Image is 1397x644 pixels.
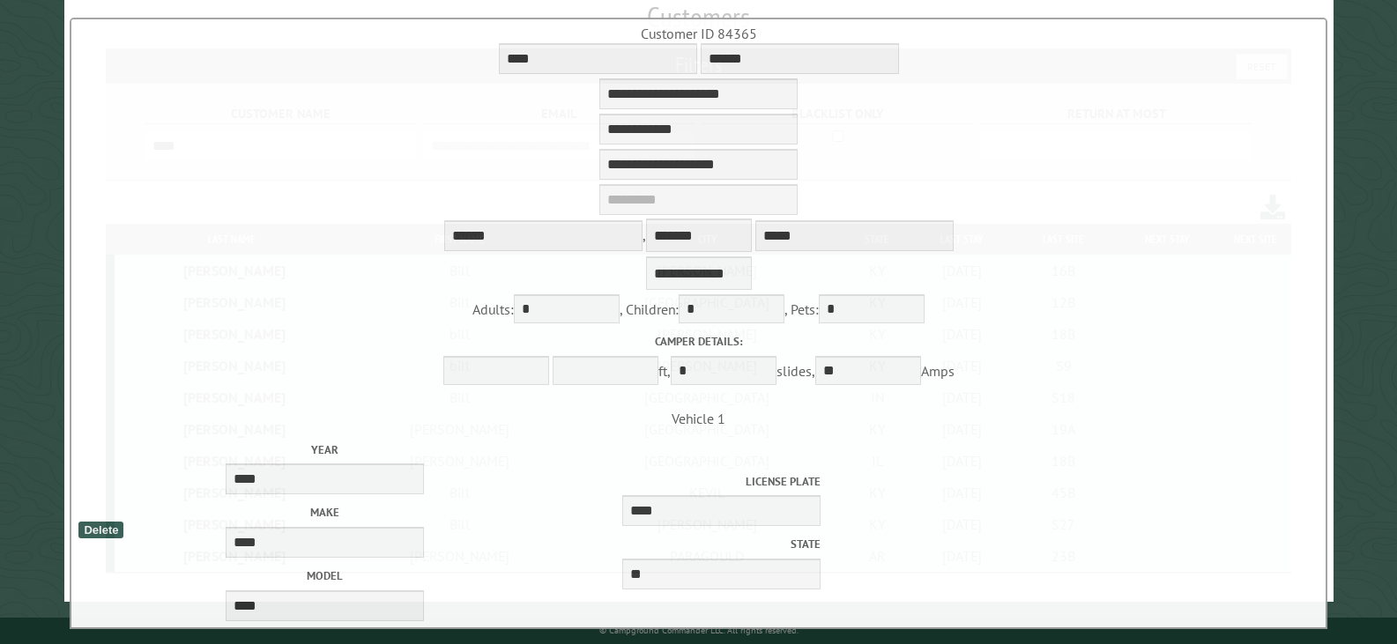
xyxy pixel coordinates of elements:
label: Make [161,504,488,521]
div: Customer ID 84365 [76,24,1321,43]
small: © Campground Commander LLC. All rights reserved. [599,625,799,636]
label: Year [161,441,488,458]
div: Delete [78,522,123,538]
div: , [76,149,1321,294]
label: State [494,536,821,552]
div: ft, slides, Amps [76,333,1321,389]
label: License Plate [494,473,821,490]
span: Vehicle 1 [76,410,1321,633]
div: Adults: , Children: , Pets: [76,294,1321,328]
label: Camper details: [76,333,1321,350]
label: Model [161,567,488,584]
